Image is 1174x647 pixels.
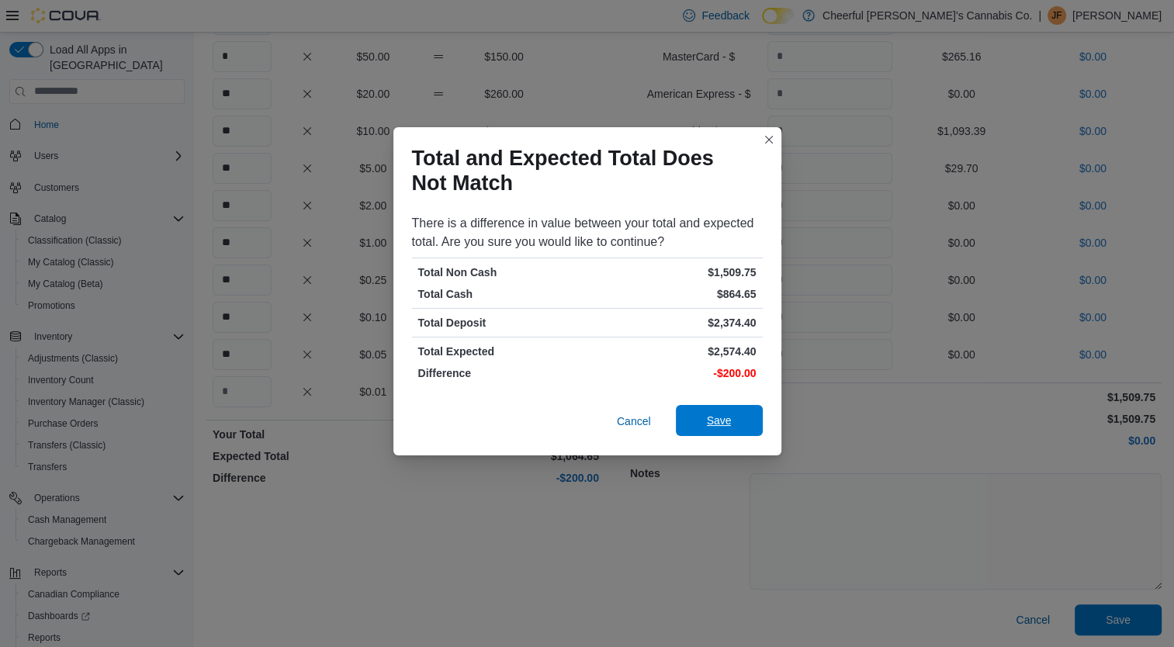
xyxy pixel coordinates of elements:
[418,344,584,359] p: Total Expected
[611,406,657,437] button: Cancel
[676,405,763,436] button: Save
[617,413,651,429] span: Cancel
[590,365,757,381] p: -$200.00
[412,146,750,195] h1: Total and Expected Total Does Not Match
[707,413,732,428] span: Save
[418,315,584,330] p: Total Deposit
[418,365,584,381] p: Difference
[418,265,584,280] p: Total Non Cash
[590,315,757,330] p: $2,374.40
[760,130,778,149] button: Closes this modal window
[590,265,757,280] p: $1,509.75
[418,286,584,302] p: Total Cash
[412,214,763,251] div: There is a difference in value between your total and expected total. Are you sure you would like...
[590,286,757,302] p: $864.65
[590,344,757,359] p: $2,574.40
